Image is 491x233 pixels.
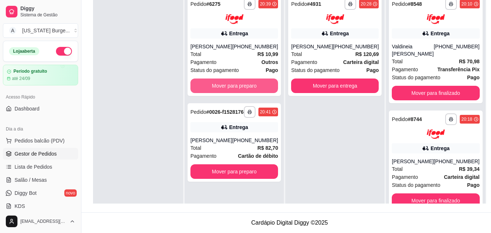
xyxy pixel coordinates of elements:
[461,116,472,122] div: 20:18
[229,30,248,37] div: Entrega
[459,59,480,64] strong: R$ 70,98
[12,76,30,81] article: até 24/09
[9,27,16,34] span: A
[330,30,349,37] div: Entrega
[3,65,78,85] a: Período gratuitoaté 24/09
[190,43,232,50] div: [PERSON_NAME]
[408,116,422,122] strong: # 8744
[434,43,479,57] div: [PHONE_NUMBER]
[444,174,479,180] strong: Carteira digital
[392,158,434,165] div: [PERSON_NAME]
[190,109,206,115] span: Pedido
[238,153,278,159] strong: Cartão de débito
[326,14,344,24] img: ifood
[190,144,201,152] span: Total
[361,1,371,7] div: 20:28
[3,174,78,186] a: Salão / Mesas
[15,202,25,210] span: KDS
[459,166,480,172] strong: R$ 39,34
[366,67,379,73] strong: Pago
[408,1,422,7] strong: # 8548
[15,189,37,197] span: Diggy Bot
[190,1,206,7] span: Pedido
[291,79,379,93] button: Mover para entrega
[232,137,278,144] div: [PHONE_NUMBER]
[20,218,67,224] span: [EMAIL_ADDRESS][DOMAIN_NAME]
[392,193,479,208] button: Mover para finalizado
[3,213,78,230] button: [EMAIL_ADDRESS][DOMAIN_NAME]
[392,165,403,173] span: Total
[190,50,201,58] span: Total
[190,137,232,144] div: [PERSON_NAME]
[343,59,379,65] strong: Carteira digital
[392,43,434,57] div: Valdineia [PERSON_NAME]
[20,5,75,12] span: Diggy
[261,59,278,65] strong: Outros
[333,43,379,50] div: [PHONE_NUMBER]
[291,58,317,66] span: Pagamento
[3,91,78,103] div: Acesso Rápido
[190,164,278,179] button: Mover para preparo
[3,200,78,212] a: KDS
[392,173,418,181] span: Pagamento
[355,51,379,57] strong: R$ 120,69
[307,1,321,7] strong: # 4931
[392,1,408,7] span: Pedido
[431,145,450,152] div: Entrega
[15,176,47,184] span: Salão / Mesas
[3,103,78,115] a: Dashboard
[9,47,39,55] div: Loja aberta
[427,14,445,24] img: ifood
[467,75,479,80] strong: Pago
[225,14,244,24] img: ifood
[3,161,78,173] a: Lista de Pedidos
[266,67,278,73] strong: Pago
[190,79,278,93] button: Mover para preparo
[206,1,221,7] strong: # 6275
[427,129,445,139] img: ifood
[392,86,479,100] button: Mover para finalizado
[56,47,72,56] button: Alterar Status
[15,150,57,157] span: Gestor de Pedidos
[260,109,271,115] div: 20:41
[438,67,480,72] strong: Transferência Pix
[467,182,479,188] strong: Pago
[190,58,217,66] span: Pagamento
[291,66,339,74] span: Status do pagamento
[232,43,278,50] div: [PHONE_NUMBER]
[392,65,418,73] span: Pagamento
[3,148,78,160] a: Gestor de Pedidos
[22,27,70,34] div: [US_STATE] Burge ...
[257,145,278,151] strong: R$ 82,70
[13,69,47,74] article: Período gratuito
[257,51,278,57] strong: R$ 10,99
[392,116,408,122] span: Pedido
[15,163,52,170] span: Lista de Pedidos
[260,1,271,7] div: 20:39
[15,105,40,112] span: Dashboard
[461,1,472,7] div: 20:10
[3,3,78,20] a: DiggySistema de Gestão
[206,109,244,115] strong: # 0026-f1528176
[431,30,450,37] div: Entrega
[392,57,403,65] span: Total
[3,23,78,38] button: Select a team
[229,124,248,131] div: Entrega
[3,187,78,199] a: Diggy Botnovo
[291,50,302,58] span: Total
[434,158,479,165] div: [PHONE_NUMBER]
[15,137,65,144] span: Pedidos balcão (PDV)
[190,66,239,74] span: Status do pagamento
[392,73,440,81] span: Status do pagamento
[3,123,78,135] div: Dia a dia
[3,135,78,146] button: Pedidos balcão (PDV)
[291,1,307,7] span: Pedido
[20,12,75,18] span: Sistema de Gestão
[392,181,440,189] span: Status do pagamento
[190,152,217,160] span: Pagamento
[291,43,333,50] div: [PERSON_NAME]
